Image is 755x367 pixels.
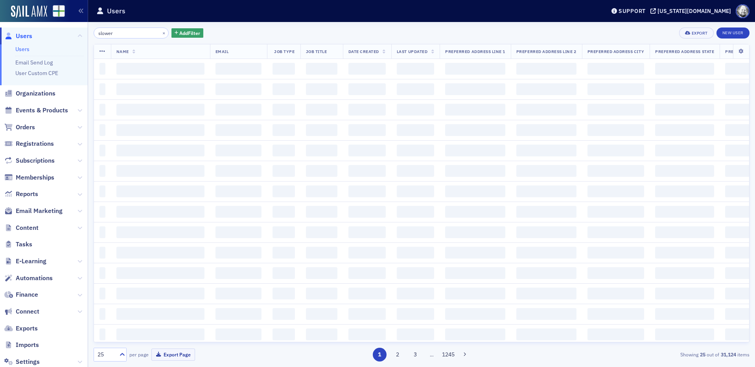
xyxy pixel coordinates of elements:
span: Name [116,49,129,54]
img: SailAMX [11,6,47,18]
span: ‌ [306,267,337,279]
span: ‌ [116,247,204,259]
span: ‌ [397,267,434,279]
span: ‌ [273,165,295,177]
span: ‌ [445,185,505,197]
span: ‌ [116,288,204,299]
span: ‌ [397,124,434,136]
span: ‌ [215,308,261,320]
span: ‌ [348,185,386,197]
span: ‌ [445,165,505,177]
span: ‌ [348,104,386,116]
span: ‌ [445,83,505,95]
span: ‌ [397,308,434,320]
span: ‌ [273,267,295,279]
span: ‌ [348,83,386,95]
span: ‌ [587,288,645,299]
span: ‌ [587,185,645,197]
span: ‌ [397,328,434,340]
span: ‌ [655,288,714,299]
span: ‌ [273,328,295,340]
span: ‌ [273,104,295,116]
span: ‌ [116,124,204,136]
span: ‌ [445,308,505,320]
span: ‌ [516,83,576,95]
span: ‌ [215,83,261,95]
a: Orders [4,123,35,132]
a: Reports [4,190,38,198]
span: ‌ [306,308,337,320]
span: ‌ [306,185,337,197]
span: ‌ [273,185,295,197]
span: ‌ [516,288,576,299]
span: ‌ [273,288,295,299]
span: ‌ [516,206,576,218]
span: ‌ [348,288,386,299]
a: Users [15,46,29,53]
span: ‌ [348,124,386,136]
span: ‌ [273,145,295,156]
span: Content [16,224,39,232]
span: ‌ [348,165,386,177]
span: ‌ [655,206,714,218]
span: ‌ [445,145,505,156]
span: ‌ [273,226,295,238]
span: ‌ [516,165,576,177]
span: ‌ [348,206,386,218]
span: ‌ [99,288,105,299]
a: Tasks [4,240,32,249]
a: New User [716,28,749,39]
span: ‌ [215,124,261,136]
span: ‌ [397,104,434,116]
span: ‌ [587,83,645,95]
span: ‌ [116,145,204,156]
span: ‌ [99,328,105,340]
span: ‌ [516,226,576,238]
h1: Users [107,6,125,16]
span: ‌ [306,165,337,177]
a: Registrations [4,139,54,148]
span: Last Updated [397,49,427,54]
span: Subscriptions [16,156,55,165]
span: ‌ [655,165,714,177]
span: Reports [16,190,38,198]
span: ‌ [273,63,295,75]
label: per page [129,351,149,358]
span: ‌ [306,63,337,75]
span: ‌ [397,63,434,75]
span: Preferred Address Line 1 [445,49,505,54]
span: ‌ [273,247,295,259]
span: ‌ [116,226,204,238]
span: ‌ [397,206,434,218]
span: ‌ [348,63,386,75]
span: ‌ [99,206,105,218]
a: Finance [4,290,38,299]
span: ‌ [587,226,645,238]
span: ‌ [655,308,714,320]
span: Orders [16,123,35,132]
span: ‌ [655,226,714,238]
input: Search… [94,28,169,39]
span: ‌ [445,104,505,116]
div: Export [692,31,708,35]
span: ‌ [655,124,714,136]
span: ‌ [215,247,261,259]
span: ‌ [445,328,505,340]
span: ‌ [99,165,105,177]
span: ‌ [587,206,645,218]
span: ‌ [306,288,337,299]
span: ‌ [445,267,505,279]
span: ‌ [99,83,105,95]
span: Memberships [16,173,54,182]
span: ‌ [445,63,505,75]
span: ‌ [348,328,386,340]
span: ‌ [397,165,434,177]
a: Events & Products [4,106,68,115]
div: [US_STATE][DOMAIN_NAME] [657,7,731,15]
span: ‌ [306,226,337,238]
span: ‌ [445,124,505,136]
span: ‌ [587,124,645,136]
a: E-Learning [4,257,46,266]
span: ‌ [516,247,576,259]
span: ‌ [215,226,261,238]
